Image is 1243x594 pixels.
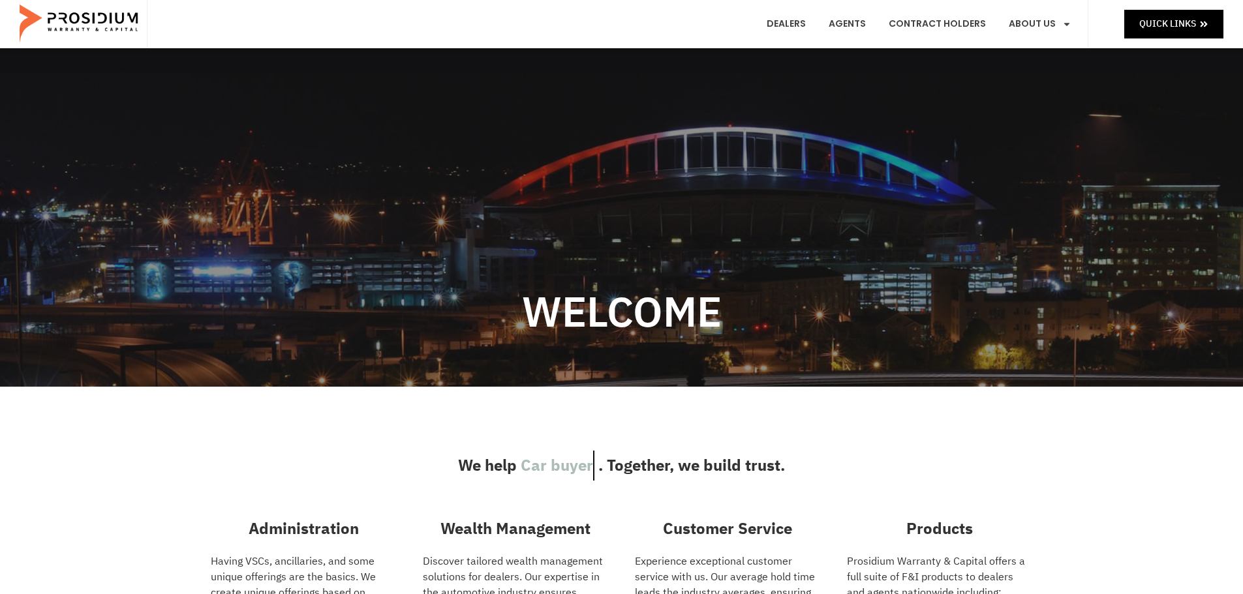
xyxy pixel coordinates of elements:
span: We help [458,451,517,481]
span: Quick Links [1139,16,1196,32]
span: . Together, we build trust. [598,451,785,481]
span: Car buyers [521,454,601,477]
h3: Customer Service [635,517,821,541]
h3: Wealth Management [423,517,609,541]
h3: Administration [211,517,397,541]
a: Quick Links [1124,10,1223,38]
h3: Products [847,517,1033,541]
